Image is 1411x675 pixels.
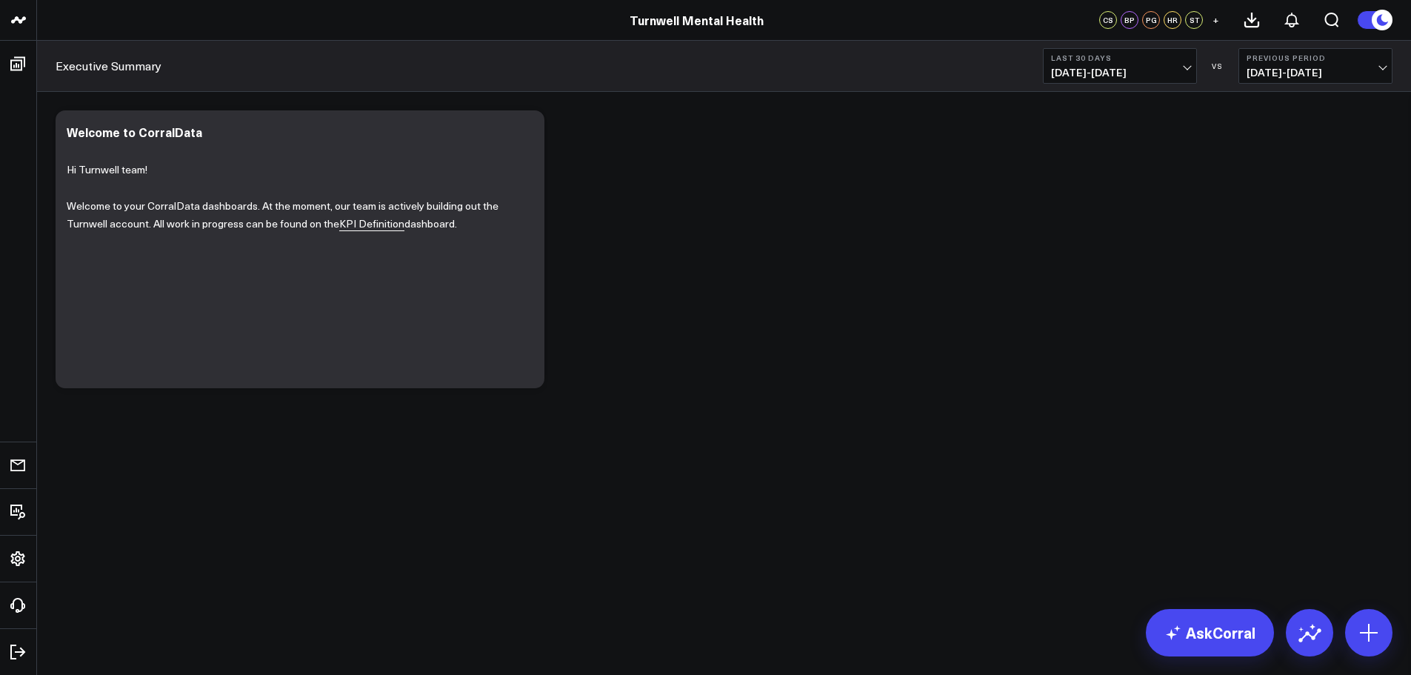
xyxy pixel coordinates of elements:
button: Last 30 Days[DATE]-[DATE] [1043,48,1197,84]
div: VS [1204,61,1231,70]
a: KPI Definition [339,216,404,231]
a: AskCorral [1146,609,1274,656]
p: Hi Turnwell team! [67,142,522,179]
span: [DATE] - [DATE] [1247,67,1384,79]
b: Last 30 Days [1051,53,1189,62]
b: Previous Period [1247,53,1384,62]
a: Executive Summary [56,58,161,74]
div: BP [1121,11,1138,29]
div: Welcome to CorralData [67,124,202,140]
span: + [1212,15,1219,25]
button: + [1207,11,1224,29]
a: Turnwell Mental Health [630,12,764,28]
span: [DATE] - [DATE] [1051,67,1189,79]
div: CS [1099,11,1117,29]
button: Previous Period[DATE]-[DATE] [1238,48,1392,84]
p: Welcome to your CorralData dashboards. At the moment, our team is actively building out the Turnw... [67,197,522,233]
div: HR [1164,11,1181,29]
div: ST [1185,11,1203,29]
div: PG [1142,11,1160,29]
